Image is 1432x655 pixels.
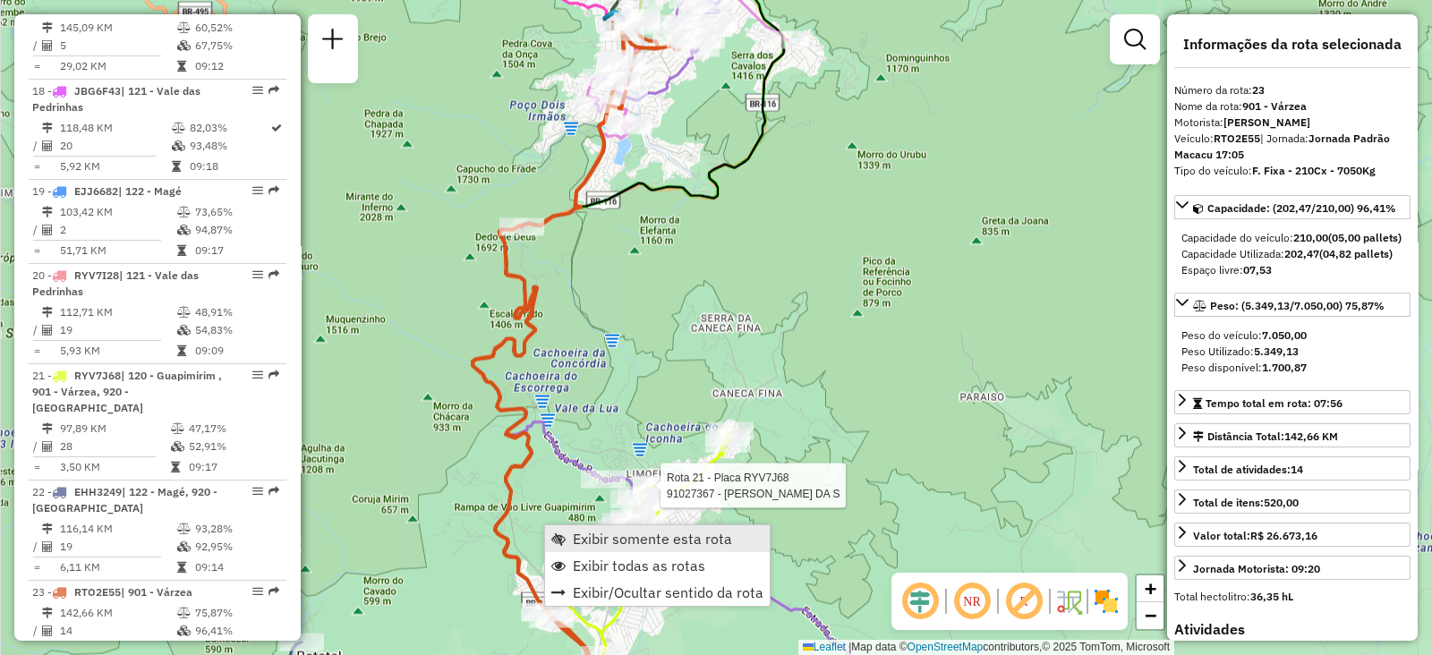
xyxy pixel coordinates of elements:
strong: 7.050,00 [1262,328,1307,342]
a: Zoom out [1137,602,1163,629]
i: % de utilização do peso [177,608,191,618]
td: 5,92 KM [59,157,171,175]
td: 112,71 KM [59,303,176,321]
span: Peso do veículo: [1181,328,1307,342]
strong: F. Fixa - 210Cx - 7050Kg [1252,164,1376,177]
span: Exibir todas as rotas [573,558,705,573]
i: Distância Total [42,123,53,133]
a: OpenStreetMap [908,641,984,653]
div: Capacidade Utilizada: [1181,246,1403,262]
i: % de utilização do peso [171,423,184,434]
td: 60,52% [194,19,279,37]
td: 19 [59,538,176,556]
a: Tempo total em rota: 07:56 [1174,390,1411,414]
td: 142,66 KM [59,604,176,622]
span: | 120 - Guapimirim , 901 - Várzea, 920 - [GEOGRAPHIC_DATA] [32,369,222,414]
i: % de utilização do peso [177,22,191,33]
i: % de utilização da cubagem [177,541,191,552]
td: 94,87% [194,221,279,239]
i: % de utilização da cubagem [171,441,184,452]
div: Peso disponível: [1181,360,1403,376]
a: Capacidade: (202,47/210,00) 96,41% [1174,195,1411,219]
td: 28 [59,438,170,455]
span: Exibir/Ocultar sentido da rota [573,585,763,600]
i: Distância Total [42,608,53,618]
div: Map data © contributors,© 2025 TomTom, Microsoft [798,640,1174,655]
span: + [1145,577,1156,600]
td: = [32,558,41,576]
td: 73,65% [194,203,279,221]
div: Peso Utilizado: [1181,344,1403,360]
td: = [32,242,41,259]
td: 97,89 KM [59,420,170,438]
td: 51,71 KM [59,242,176,259]
div: Valor total: [1193,528,1317,544]
div: Peso: (5.349,13/7.050,00) 75,87% [1174,320,1411,383]
td: 19 [59,321,176,339]
span: 21 - [32,369,222,414]
td: 96,41% [194,622,279,640]
td: / [32,622,41,640]
td: 67,75% [194,37,279,55]
i: % de utilização do peso [177,307,191,318]
td: 09:17 [194,242,279,259]
td: 2 [59,221,176,239]
i: Distância Total [42,207,53,217]
i: Total de Atividades [42,40,53,51]
i: Distância Total [42,423,53,434]
span: 142,66 KM [1284,430,1338,443]
em: Opções [252,586,263,597]
i: Tempo total em rota [171,462,180,472]
span: | 122 - Magé, 920 - [GEOGRAPHIC_DATA] [32,485,217,515]
span: RTO2E55 [74,585,121,599]
div: Espaço livre: [1181,262,1403,278]
td: 93,28% [194,520,279,538]
strong: 202,47 [1284,247,1319,260]
td: 103,42 KM [59,203,176,221]
td: / [32,438,41,455]
td: 09:17 [188,458,278,476]
img: Exibir/Ocultar setores [1092,587,1121,616]
a: Peso: (5.349,13/7.050,00) 75,87% [1174,293,1411,317]
td: 145,09 KM [59,19,176,37]
a: Total de itens:520,00 [1174,489,1411,514]
div: Capacidade do veículo: [1181,230,1403,246]
li: Exibir todas as rotas [545,552,770,579]
i: Distância Total [42,22,53,33]
span: Ocultar deslocamento [899,580,942,623]
td: 6,11 KM [59,558,176,576]
i: % de utilização do peso [177,207,191,217]
td: 5,93 KM [59,342,176,360]
td: 3,50 KM [59,458,170,476]
span: RYV7J68 [74,369,121,382]
strong: 1.700,87 [1262,361,1307,374]
div: Tipo do veículo: [1174,163,1411,179]
td: 54,83% [194,321,279,339]
i: Distância Total [42,307,53,318]
strong: [PERSON_NAME] [1223,115,1310,129]
strong: 210,00 [1293,231,1328,244]
div: Capacidade: (202,47/210,00) 96,41% [1174,223,1411,285]
span: | Jornada: [1174,132,1390,161]
em: Rota exportada [268,269,279,280]
span: 20 - [32,268,199,298]
td: = [32,157,41,175]
strong: 5.349,13 [1254,345,1299,358]
li: Exibir somente esta rota [545,525,770,552]
span: 23 - [32,585,192,599]
i: Tempo total em rota [177,61,186,72]
em: Rota exportada [268,85,279,96]
div: Veículo: [1174,131,1411,163]
td: 09:09 [194,342,279,360]
span: Tempo total em rota: 07:56 [1206,396,1342,410]
i: Tempo total em rota [177,345,186,356]
a: Zoom in [1137,575,1163,602]
em: Opções [252,85,263,96]
span: | 901 - Várzea [121,585,192,599]
td: 09:14 [194,558,279,576]
span: Total de atividades: [1193,463,1303,476]
a: Leaflet [803,641,846,653]
span: RYV7I28 [74,268,119,282]
span: EJJ6682 [74,184,118,198]
td: 14 [59,622,176,640]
